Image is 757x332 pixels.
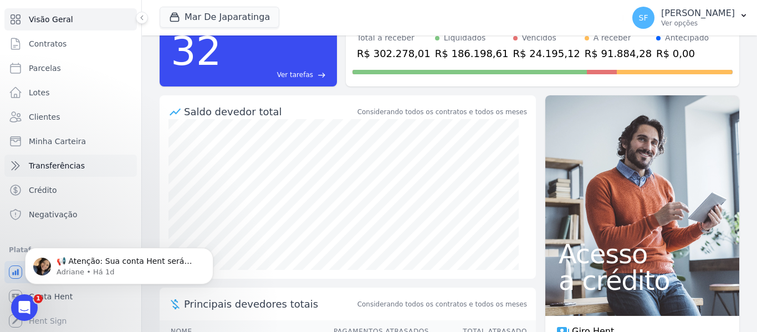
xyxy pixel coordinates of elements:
[277,70,313,80] span: Ver tarefas
[184,104,355,119] div: Saldo devedor total
[4,203,137,226] a: Negativação
[29,209,78,220] span: Negativação
[318,71,326,79] span: east
[29,87,50,98] span: Lotes
[29,38,67,49] span: Contratos
[4,130,137,152] a: Minha Carteira
[4,261,137,283] a: Recebíveis
[513,46,580,61] div: R$ 24.195,12
[4,179,137,201] a: Crédito
[29,14,73,25] span: Visão Geral
[160,7,279,28] button: Mar De Japaratinga
[34,294,43,303] span: 1
[522,32,556,44] div: Vencidos
[435,46,509,61] div: R$ 186.198,61
[4,33,137,55] a: Contratos
[29,63,61,74] span: Parcelas
[623,2,757,33] button: SF [PERSON_NAME] Ver opções
[29,160,85,171] span: Transferências
[29,185,57,196] span: Crédito
[29,111,60,122] span: Clientes
[665,32,709,44] div: Antecipado
[4,155,137,177] a: Transferências
[656,46,709,61] div: R$ 0,00
[226,70,326,80] a: Ver tarefas east
[661,19,735,28] p: Ver opções
[357,299,527,309] span: Considerando todos os contratos e todos os meses
[11,294,38,321] iframe: Intercom live chat
[357,32,431,44] div: Total a receber
[594,32,631,44] div: A receber
[4,106,137,128] a: Clientes
[8,224,230,302] iframe: Intercom notifications mensagem
[661,8,735,19] p: [PERSON_NAME]
[184,297,355,311] span: Principais devedores totais
[639,14,648,22] span: SF
[444,32,486,44] div: Liquidados
[4,81,137,104] a: Lotes
[357,46,431,61] div: R$ 302.278,01
[4,8,137,30] a: Visão Geral
[4,57,137,79] a: Parcelas
[4,285,137,308] a: Conta Hent
[357,107,527,117] div: Considerando todos os contratos e todos os meses
[585,46,652,61] div: R$ 91.884,28
[171,22,222,80] div: 32
[559,267,726,294] span: a crédito
[29,136,86,147] span: Minha Carteira
[559,241,726,267] span: Acesso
